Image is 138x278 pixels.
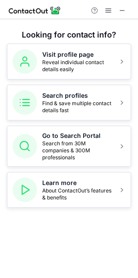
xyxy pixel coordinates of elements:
h5: Go to Search Portal [42,131,113,140]
span: Search from 30M companies & 300M professionals [42,140,113,161]
span: Find & save multiple contact details fast [42,100,113,114]
button: Visit profile pageReveal individual contact details easily [7,44,131,79]
h5: Learn more [42,178,113,187]
img: Search profiles [13,90,37,115]
h5: Visit profile page [42,50,113,59]
button: Search profilesFind & save multiple contact details fast [7,85,131,120]
h5: Search profiles [42,91,113,100]
span: Reveal individual contact details easily [42,59,113,73]
img: Visit profile page [13,49,37,74]
img: Learn more [13,178,37,202]
button: Learn moreAbout ContactOut’s features & benefits [7,172,131,208]
img: ContactOut v5.3.10 [9,5,61,16]
button: Go to Search PortalSearch from 30M companies & 300M professionals [7,126,131,167]
span: About ContactOut’s features & benefits [42,187,113,201]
